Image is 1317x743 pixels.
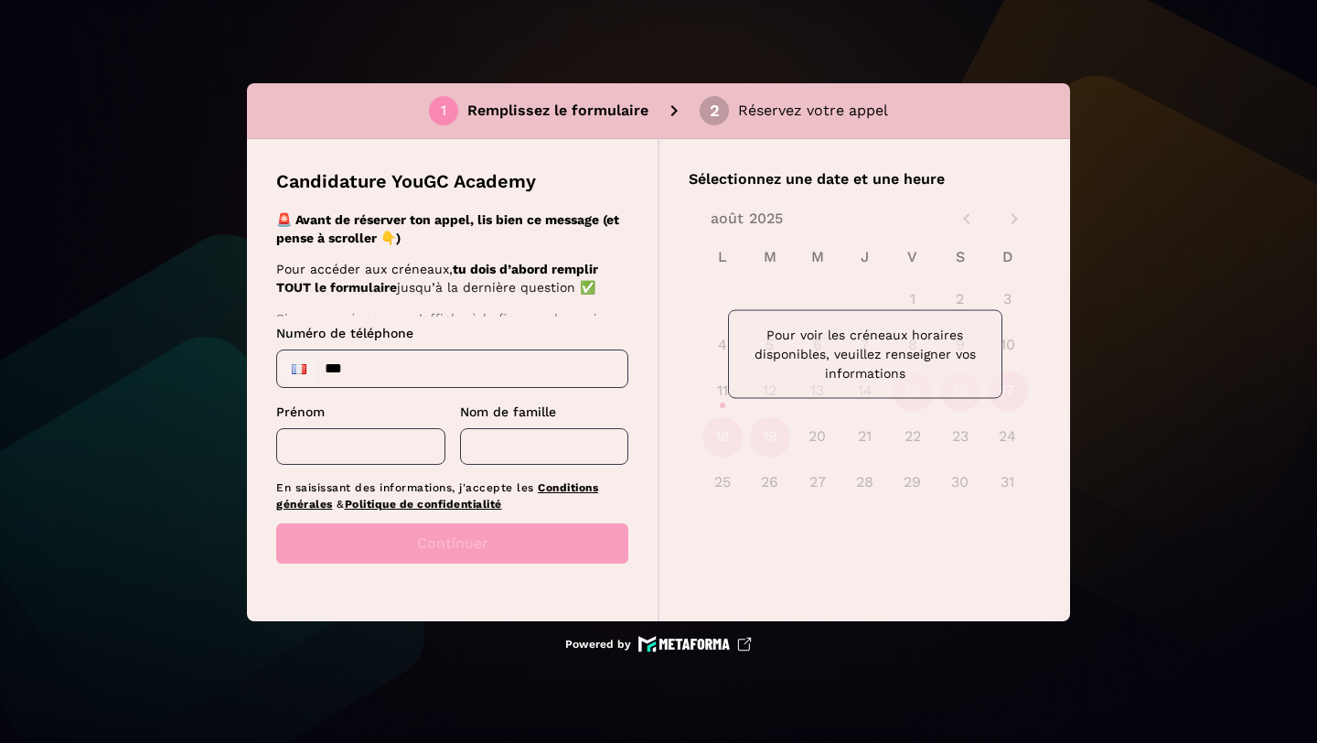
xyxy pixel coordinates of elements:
p: Candidature YouGC Academy [276,168,536,194]
p: Sélectionnez une date et une heure [689,168,1041,190]
p: Remplissez le formulaire [467,100,648,122]
p: Pour voir les créneaux horaires disponibles, veuillez renseigner vos informations [744,325,987,382]
div: 2 [710,102,720,119]
p: Réservez votre appel [738,100,888,122]
span: & [337,498,345,511]
p: Powered by [565,637,631,651]
p: En saisissant des informations, j'accepte les [276,479,628,512]
strong: 🚨 Avant de réserver ton appel, lis bien ce message (et pense à scroller 👇) [276,212,619,245]
div: 1 [441,102,446,119]
div: France: + 33 [281,354,317,383]
strong: tu dois d’abord remplir TOUT le formulaire [276,262,598,295]
p: Si aucun créneau ne s’affiche à la fin, pas de panique : [276,309,623,346]
span: Prénom [276,404,325,419]
a: Conditions générales [276,481,598,511]
a: Politique de confidentialité [345,498,502,511]
a: Powered by [565,636,752,652]
span: Nom de famille [460,404,556,419]
span: Numéro de téléphone [276,326,413,340]
p: Pour accéder aux créneaux, jusqu’à la dernière question ✅ [276,260,623,296]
